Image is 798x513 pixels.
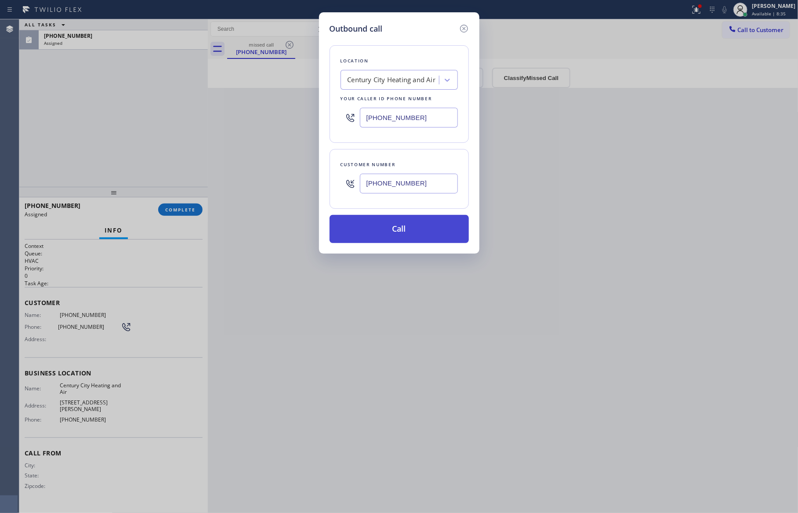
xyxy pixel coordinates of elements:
div: Location [341,56,458,65]
div: Your caller id phone number [341,94,458,103]
div: Customer number [341,160,458,169]
button: Call [330,215,469,243]
input: (123) 456-7890 [360,174,458,193]
input: (123) 456-7890 [360,108,458,127]
div: Century City Heating and Air [348,75,436,85]
h5: Outbound call [330,23,383,35]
